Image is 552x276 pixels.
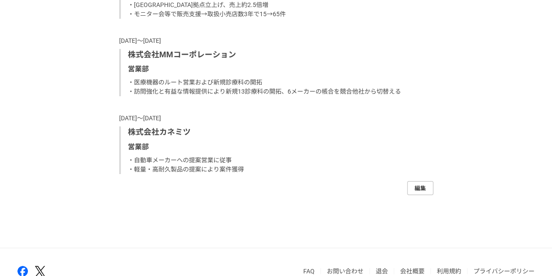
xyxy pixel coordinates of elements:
a: 編集 [407,181,433,195]
a: 退会 [376,268,388,275]
p: [DATE]〜[DATE] [119,36,433,45]
a: プライバシーポリシー [473,268,535,275]
p: 営業部 [128,142,426,152]
a: 利用規約 [437,268,461,275]
a: FAQ [303,268,315,275]
p: ・自動車メーカーへの提案営業に従事 ・軽量・高耐久製品の提案により案件獲得 [128,156,426,174]
p: 株式会社MMコーポレーション [128,49,426,61]
p: [DATE]〜[DATE] [119,114,433,123]
p: 株式会社カネミツ [128,126,426,138]
a: 会社概要 [400,268,425,275]
p: ・医療機器のルート営業および新規診療科の開拓 ・訪問強化と有益な情報提供により新規13診療科の開拓、6メーカーの帳合を競合他社から切替える [128,78,426,96]
p: 営業部 [128,64,426,74]
a: お問い合わせ [327,268,363,275]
